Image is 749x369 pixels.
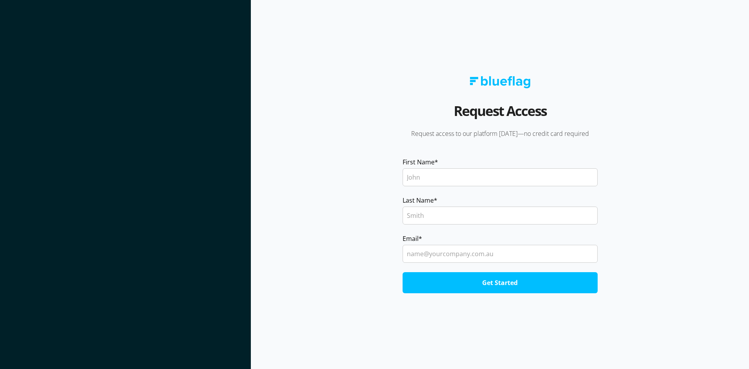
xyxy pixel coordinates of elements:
span: Email [403,234,419,243]
input: John [403,168,598,186]
p: Request access to our platform [DATE]—no credit card required [392,129,609,138]
h2: Request Access [454,100,547,129]
input: name@yourcompany.com.au [403,245,598,263]
input: Get Started [403,272,598,293]
img: Blue Flag logo [470,76,531,88]
span: Last Name [403,196,434,205]
input: Smith [403,207,598,225]
span: First Name [403,157,435,167]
